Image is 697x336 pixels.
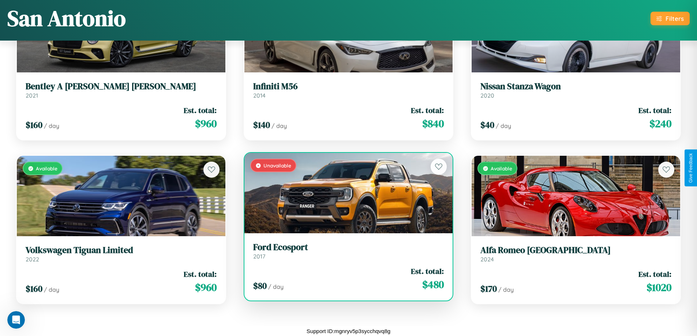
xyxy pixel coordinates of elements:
span: / day [271,122,287,129]
span: Unavailable [263,162,291,169]
span: $ 140 [253,119,270,131]
a: Infiniti M562014 [253,81,444,99]
div: Give Feedback [688,153,693,183]
span: Est. total: [638,105,671,116]
span: $ 1020 [647,280,671,295]
span: $ 960 [195,280,217,295]
span: 2021 [26,92,38,99]
a: Volkswagen Tiguan Limited2022 [26,245,217,263]
span: $ 40 [480,119,494,131]
span: 2022 [26,256,39,263]
span: $ 170 [480,283,497,295]
h3: Bentley A [PERSON_NAME] [PERSON_NAME] [26,81,217,92]
p: Support ID: mgnryv5p3sycchqvq8g [307,326,390,336]
span: $ 160 [26,119,42,131]
h3: Nissan Stanza Wagon [480,81,671,92]
h3: Infiniti M56 [253,81,444,92]
span: $ 160 [26,283,42,295]
span: / day [44,122,59,129]
span: $ 960 [195,116,217,131]
span: Est. total: [184,269,217,279]
span: 2017 [253,253,265,260]
span: Available [36,165,57,171]
h1: San Antonio [7,3,126,33]
a: Bentley A [PERSON_NAME] [PERSON_NAME]2021 [26,81,217,99]
span: / day [498,286,514,293]
span: 2014 [253,92,266,99]
span: Est. total: [411,105,444,116]
iframe: Intercom live chat [7,311,25,329]
span: Est. total: [638,269,671,279]
a: Nissan Stanza Wagon2020 [480,81,671,99]
span: / day [496,122,511,129]
span: / day [268,283,284,290]
span: Est. total: [411,266,444,276]
div: Filters [666,15,684,22]
span: Available [491,165,512,171]
span: / day [44,286,59,293]
h3: Alfa Romeo [GEOGRAPHIC_DATA] [480,245,671,256]
a: Ford Ecosport2017 [253,242,444,260]
span: $ 80 [253,280,267,292]
span: $ 840 [422,116,444,131]
span: $ 240 [649,116,671,131]
button: Filters [651,12,690,25]
span: Est. total: [184,105,217,116]
h3: Ford Ecosport [253,242,444,253]
a: Alfa Romeo [GEOGRAPHIC_DATA]2024 [480,245,671,263]
h3: Volkswagen Tiguan Limited [26,245,217,256]
span: 2024 [480,256,494,263]
span: 2020 [480,92,494,99]
span: $ 480 [422,277,444,292]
